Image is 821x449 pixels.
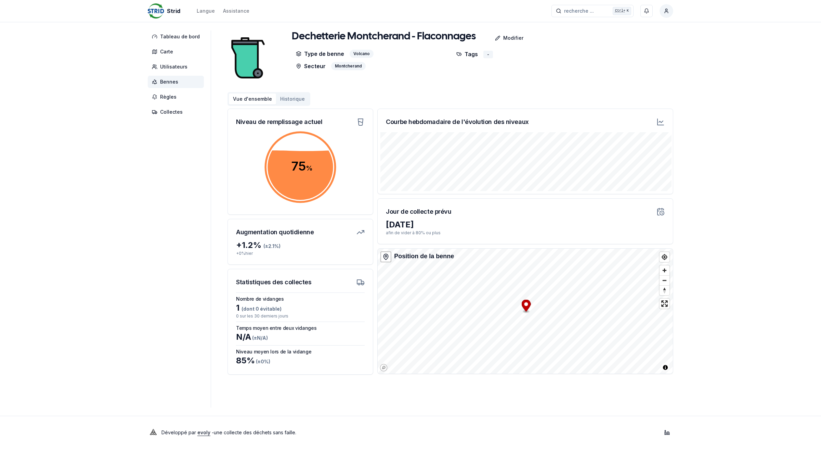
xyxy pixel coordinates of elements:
span: (dont 0 évitable) [239,306,282,312]
a: Bennes [148,76,207,88]
span: (± 2.1 %) [263,243,281,249]
p: Type de benne [296,50,344,58]
div: 85 % [236,355,365,366]
img: Strid Logo [148,3,164,19]
a: Tableau de bord [148,30,207,43]
div: Langue [197,8,215,14]
p: Secteur [296,62,326,70]
h3: Augmentation quotidienne [236,227,314,237]
h3: Niveau moyen lors de la vidange [236,348,365,355]
a: Assistance [223,7,249,15]
button: Historique [276,93,309,104]
a: Collectes [148,106,207,118]
span: recherche ... [564,8,594,14]
button: Zoom in [660,265,669,275]
div: [DATE] [386,219,665,230]
h3: Nombre de vidanges [236,296,365,302]
div: Position de la benne [394,251,454,261]
div: 1 [236,302,365,313]
button: Reset bearing to north [660,285,669,295]
a: Strid [148,7,183,15]
p: 0 sur les 30 derniers jours [236,313,365,319]
div: Montcherand [331,62,366,70]
h3: Temps moyen entre deux vidanges [236,325,365,332]
span: Règles [160,93,177,100]
span: Strid [167,7,180,15]
div: - [483,51,493,58]
h1: Dechetterie Montcherand - Flaconnages [292,30,476,43]
span: Collectes [160,109,183,115]
button: Zoom out [660,275,669,285]
button: Enter fullscreen [660,299,669,309]
p: afin de vider à 80% ou plus [386,230,665,236]
a: evoly [197,429,210,435]
p: Développé par - une collecte des déchets sans faille . [161,428,296,437]
h3: Statistiques des collectes [236,277,311,287]
h3: Jour de collecte prévu [386,207,451,216]
img: Evoly Logo [148,427,159,438]
a: Modifier [476,31,529,45]
button: Vue d'ensemble [229,93,276,104]
a: Règles [148,91,207,103]
div: + 1.2 % [236,240,365,251]
button: Find my location [660,252,669,262]
span: Tableau de bord [160,33,200,40]
span: Utilisateurs [160,63,187,70]
div: Map marker [522,300,531,314]
button: Toggle attribution [661,363,669,372]
p: + 0 % hier [236,251,365,256]
div: N/A [236,332,365,342]
img: bin Image [227,30,269,85]
div: Volcano [350,50,374,58]
a: Utilisateurs [148,61,207,73]
button: recherche ...Ctrl+K [551,5,634,17]
p: Tags [456,50,478,58]
a: Carte [148,46,207,58]
h3: Courbe hebdomadaire de l'évolution des niveaux [386,117,529,127]
h3: Niveau de remplissage actuel [236,117,322,127]
canvas: Map [378,249,674,374]
span: (± 0 %) [255,359,270,364]
a: Mapbox logo [380,364,388,372]
p: Modifier [503,35,523,41]
span: Bennes [160,78,178,85]
button: Langue [197,7,215,15]
span: Carte [160,48,173,55]
span: (± N/A ) [251,335,268,341]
